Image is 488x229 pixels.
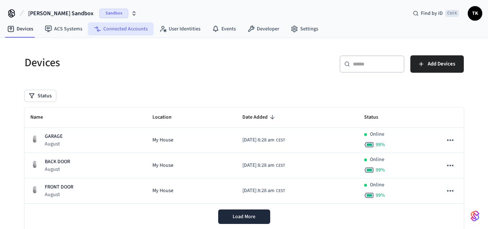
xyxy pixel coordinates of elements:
[99,9,128,18] span: Sandbox
[152,112,181,123] span: Location
[370,156,384,164] p: Online
[39,22,88,35] a: ACS Systems
[276,188,285,194] span: CEST
[370,131,384,138] p: Online
[45,183,73,191] p: FRONT DOOR
[206,22,242,35] a: Events
[25,90,56,102] button: Status
[242,162,275,169] span: [DATE] 8:28 am
[276,162,285,169] span: CEST
[1,22,39,35] a: Devices
[421,10,443,17] span: Find by ID
[152,162,173,169] span: My House
[242,136,285,144] div: Europe/Paris
[152,187,173,195] span: My House
[242,136,275,144] span: [DATE] 8:28 am
[376,141,385,148] span: 99 %
[242,22,285,35] a: Developer
[428,59,455,69] span: Add Devices
[242,187,285,195] div: Europe/Paris
[45,158,70,166] p: BACK DOOR
[88,22,154,35] a: Connected Accounts
[45,191,73,198] p: August
[471,210,479,222] img: SeamLogoGradient.69752ec5.svg
[25,107,464,204] table: sticky table
[28,9,94,18] span: [PERSON_NAME] Sandbox
[370,181,384,189] p: Online
[445,10,459,17] span: Ctrl K
[285,22,324,35] a: Settings
[276,137,285,144] span: CEST
[45,140,62,148] p: August
[233,213,255,220] span: Load More
[376,166,385,174] span: 99 %
[218,209,270,224] button: Load More
[30,112,52,123] span: Name
[30,135,39,143] img: August Wifi Smart Lock 3rd Gen, Silver, Front
[364,112,388,123] span: Status
[468,6,482,21] button: TK
[468,7,481,20] span: TK
[30,160,39,169] img: August Wifi Smart Lock 3rd Gen, Silver, Front
[152,136,173,144] span: My House
[407,7,465,20] div: Find by IDCtrl K
[410,55,464,73] button: Add Devices
[242,162,285,169] div: Europe/Paris
[25,55,240,70] h5: Devices
[242,112,277,123] span: Date Added
[45,133,62,140] p: GARAGE
[45,166,70,173] p: August
[154,22,206,35] a: User Identities
[376,192,385,199] span: 99 %
[30,185,39,194] img: August Wifi Smart Lock 3rd Gen, Silver, Front
[242,187,275,195] span: [DATE] 8:28 am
